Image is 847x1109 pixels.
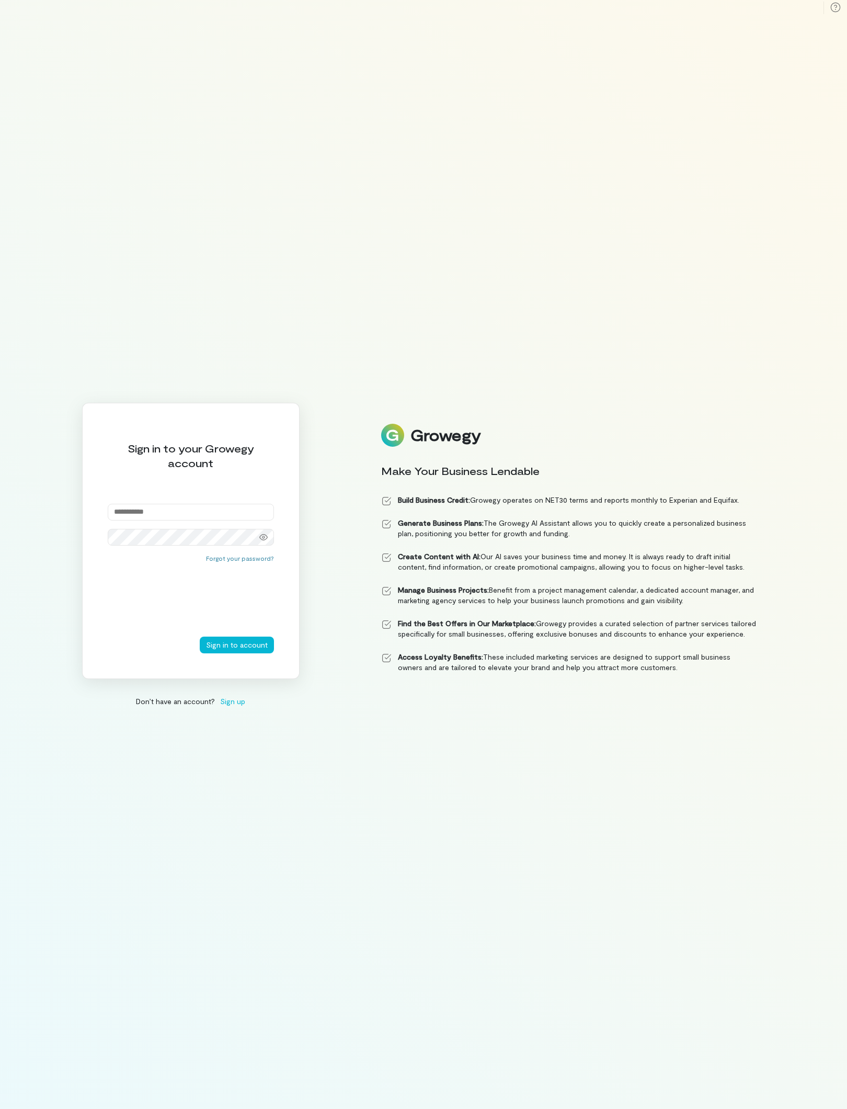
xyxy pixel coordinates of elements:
strong: Create Content with AI: [398,552,480,561]
li: Benefit from a project management calendar, a dedicated account manager, and marketing agency ser... [381,585,757,606]
strong: Find the Best Offers in Our Marketplace: [398,619,536,628]
li: Growegy provides a curated selection of partner services tailored specifically for small business... [381,618,757,639]
div: Make Your Business Lendable [381,463,757,478]
button: Sign in to account [200,637,274,653]
span: Sign up [220,696,245,707]
strong: Access Loyalty Benefits: [398,652,483,661]
li: Our AI saves your business time and money. It is always ready to draft initial content, find info... [381,551,757,572]
div: Don’t have an account? [82,696,300,707]
div: Sign in to your Growegy account [108,441,274,470]
strong: Manage Business Projects: [398,585,489,594]
strong: Generate Business Plans: [398,518,484,527]
div: Growegy [410,426,480,444]
li: Growegy operates on NET30 terms and reports monthly to Experian and Equifax. [381,495,757,505]
li: The Growegy AI Assistant allows you to quickly create a personalized business plan, positioning y... [381,518,757,539]
button: Forgot your password? [206,554,274,562]
li: These included marketing services are designed to support small business owners and are tailored ... [381,652,757,673]
strong: Build Business Credit: [398,495,470,504]
img: Logo [381,424,404,447]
